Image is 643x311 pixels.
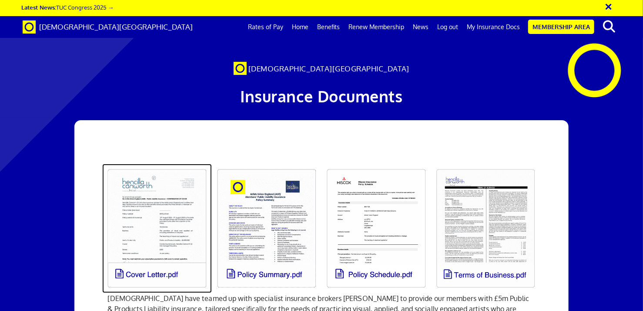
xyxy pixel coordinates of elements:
a: Latest News:TUC Congress 2025 → [21,3,114,11]
a: My Insurance Docs [462,16,524,38]
span: Insurance Documents [240,86,403,106]
a: Brand [DEMOGRAPHIC_DATA][GEOGRAPHIC_DATA] [16,16,199,38]
a: News [409,16,433,38]
a: Membership Area [528,20,594,34]
span: [DEMOGRAPHIC_DATA][GEOGRAPHIC_DATA] [248,64,410,73]
a: Home [288,16,313,38]
a: Log out [433,16,462,38]
a: Benefits [313,16,344,38]
strong: Latest News: [21,3,56,11]
span: [DEMOGRAPHIC_DATA][GEOGRAPHIC_DATA] [39,22,193,31]
a: Renew Membership [344,16,409,38]
button: search [596,17,623,36]
a: Rates of Pay [244,16,288,38]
